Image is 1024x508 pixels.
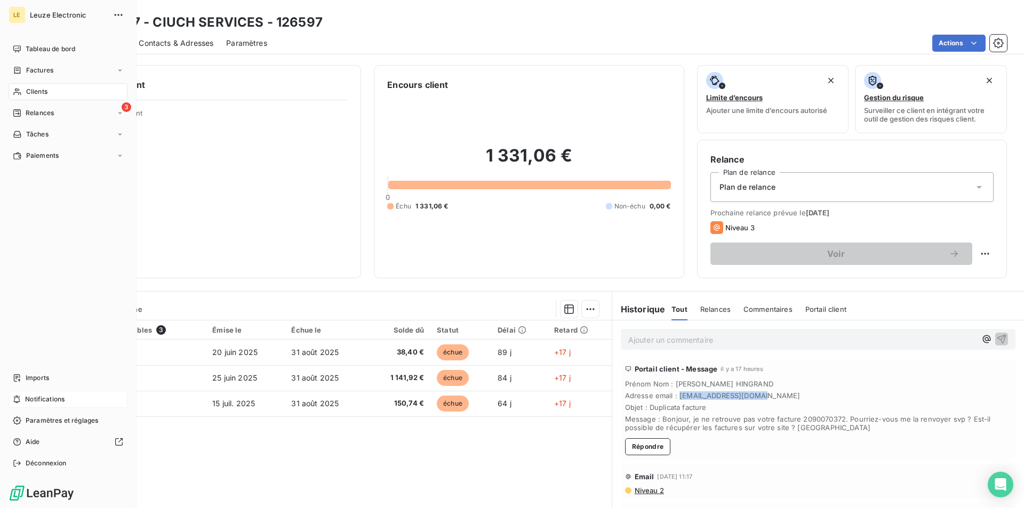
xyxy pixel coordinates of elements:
[94,13,323,32] h3: 126597 - CIUCH SERVICES - 126597
[554,373,571,382] span: +17 j
[988,472,1013,497] div: Open Intercom Messenger
[26,437,40,447] span: Aide
[373,373,424,383] span: 1 141,92 €
[212,326,278,334] div: Émise le
[437,370,469,386] span: échue
[805,305,846,313] span: Portail client
[706,106,827,115] span: Ajouter une limite d’encours autorisé
[864,93,924,102] span: Gestion du risque
[85,325,199,335] div: Pièces comptables
[26,130,49,139] span: Tâches
[706,93,763,102] span: Limite d’encours
[9,6,26,23] div: LE
[554,399,571,408] span: +17 j
[373,398,424,409] span: 150,74 €
[554,348,571,357] span: +17 j
[710,243,972,265] button: Voir
[26,151,59,160] span: Paiements
[625,438,671,455] button: Répondre
[26,66,53,75] span: Factures
[498,399,511,408] span: 64 j
[386,193,390,201] span: 0
[26,373,49,383] span: Imports
[212,373,257,382] span: 25 juin 2025
[721,366,763,372] span: il y a 17 heures
[65,78,348,91] h6: Informations client
[26,87,47,96] span: Clients
[710,208,994,217] span: Prochaine relance prévue le
[634,486,664,495] span: Niveau 2
[387,145,670,177] h2: 1 331,06 €
[25,394,65,404] span: Notifications
[373,347,424,358] span: 38,40 €
[700,305,731,313] span: Relances
[743,305,793,313] span: Commentaires
[156,325,166,335] span: 3
[806,208,830,217] span: [DATE]
[9,485,75,502] img: Logo LeanPay
[26,458,67,468] span: Déconnexion
[864,106,998,123] span: Surveiller ce client en intégrant votre outil de gestion des risques client.
[86,109,348,124] span: Propriétés Client
[554,326,605,334] div: Retard
[612,303,666,316] h6: Historique
[373,326,424,334] div: Solde dû
[625,391,1011,400] span: Adresse email : [EMAIL_ADDRESS][DOMAIN_NAME]
[226,38,267,49] span: Paramètres
[498,373,511,382] span: 84 j
[614,201,645,211] span: Non-échu
[498,348,511,357] span: 89 j
[26,108,54,118] span: Relances
[671,305,687,313] span: Tout
[396,201,411,211] span: Échu
[139,38,213,49] span: Contacts & Adresses
[635,365,718,373] span: Portail client - Message
[437,396,469,412] span: échue
[415,201,449,211] span: 1 331,06 €
[625,415,1011,432] span: Message : Bonjour, je ne retrouve pas votre facture 2090070372. Pourriez-vous me la renvoyer svp ...
[387,78,448,91] h6: Encours client
[725,223,755,232] span: Niveau 3
[122,102,131,112] span: 3
[650,201,671,211] span: 0,00 €
[212,348,258,357] span: 20 juin 2025
[26,44,75,54] span: Tableau de bord
[498,326,541,334] div: Délai
[635,472,654,481] span: Email
[437,344,469,360] span: échue
[9,433,127,450] a: Aide
[291,326,361,334] div: Échue le
[26,416,98,425] span: Paramètres et réglages
[710,153,994,166] h6: Relance
[291,373,339,382] span: 31 août 2025
[625,403,1011,412] span: Objet : Duplicata facture
[697,65,849,133] button: Limite d’encoursAjouter une limite d’encours autorisé
[625,380,1011,388] span: Prénom Nom : [PERSON_NAME] HINGRAND
[30,11,107,19] span: Leuze Electronic
[657,473,692,480] span: [DATE] 11:17
[719,182,775,192] span: Plan de relance
[855,65,1007,133] button: Gestion du risqueSurveiller ce client en intégrant votre outil de gestion des risques client.
[723,249,949,258] span: Voir
[212,399,255,408] span: 15 juil. 2025
[437,326,485,334] div: Statut
[291,348,339,357] span: 31 août 2025
[932,35,986,52] button: Actions
[291,399,339,408] span: 31 août 2025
